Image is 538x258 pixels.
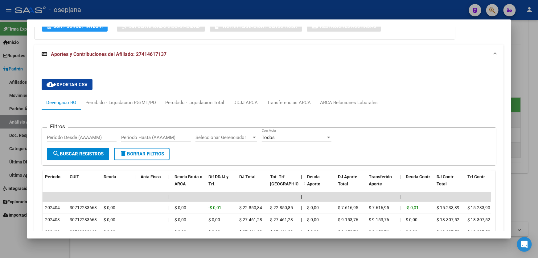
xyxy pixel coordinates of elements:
span: $ 15.233,90 [467,205,490,210]
span: $ 15.233,89 [437,205,459,210]
span: Deuda Bruta x ARCA [175,175,202,187]
span: $ 0,00 [307,205,319,210]
mat-expansion-panel-header: Aportes y Contribuciones del Afiliado: 27414617137 [34,44,504,64]
span: $ 0,00 [175,205,186,210]
span: $ 7.616,95 [369,205,389,210]
span: 202403 [45,218,60,222]
span: DJ Total [239,175,256,180]
button: Buscar Registros [47,148,109,160]
span: $ 9.153,76 [369,230,389,235]
span: $ 0,00 [104,218,115,222]
span: | [301,218,302,222]
span: $ 0,00 [104,230,115,235]
datatable-header-cell: Transferido Aporte [366,171,397,198]
span: $ 27.461,28 [239,230,262,235]
span: 202404 [45,205,60,210]
span: | [168,175,170,180]
span: Borrar Filtros [120,151,164,157]
span: $ 0,00 [406,218,417,222]
span: $ 0,00 [104,205,115,210]
span: -$ 0,01 [406,205,419,210]
datatable-header-cell: Trf Contr. [465,171,496,198]
span: $ 0,00 [307,218,319,222]
span: Aportes y Contribuciones del Afiliado: 27414617137 [51,51,166,57]
span: $ 0,00 [307,230,319,235]
span: | [301,175,302,180]
datatable-header-cell: Deuda Bruta x ARCA [172,171,206,198]
span: $ 0,00 [175,218,186,222]
span: Todos [262,135,275,140]
span: | [134,230,135,235]
span: $ 18.307,52 [437,218,459,222]
span: | [400,218,400,222]
datatable-header-cell: | [132,171,138,198]
span: CUIT [70,175,79,180]
span: $ 0,00 [175,230,186,235]
span: Acta Fisca. [141,175,162,180]
span: $ 9.153,76 [338,218,358,222]
datatable-header-cell: | [397,171,403,198]
div: 30712283668 [70,229,97,236]
datatable-header-cell: | [166,171,172,198]
span: 202402 [45,230,60,235]
span: DJ Contr. Total [437,175,454,187]
h3: Filtros [47,123,68,130]
div: Transferencias ARCA [267,99,311,106]
span: | [168,218,169,222]
button: Exportar CSV [42,79,92,90]
span: $ 18.307,52 [467,218,490,222]
datatable-header-cell: Deuda Aporte [305,171,335,198]
span: $ 27.461,28 [270,230,293,235]
span: $ 7.616,95 [338,205,358,210]
span: | [400,205,400,210]
button: Borrar Filtros [114,148,170,160]
span: Período [45,175,60,180]
div: DDJJ ARCA [233,99,258,106]
span: $ 0,00 [208,230,220,235]
span: Deuda [104,175,116,180]
span: Trf Contr. [467,175,486,180]
span: | [400,194,401,199]
div: 30712283668 [70,205,97,212]
span: DJ Aporte Total [338,175,357,187]
datatable-header-cell: Deuda Contr. [403,171,434,198]
mat-icon: delete [120,150,127,158]
span: -$ 0,01 [208,205,221,210]
datatable-header-cell: DJ Contr. Total [434,171,465,198]
span: | [134,194,136,199]
span: Deuda Aporte [307,175,320,187]
span: $ 22.850,85 [270,205,293,210]
datatable-header-cell: CUIT [67,171,101,198]
span: $ 0,00 [406,230,417,235]
span: Transferido Aporte [369,175,392,187]
datatable-header-cell: Tot. Trf. Bruto [268,171,298,198]
mat-icon: cloud_download [47,81,54,88]
span: | [134,205,135,210]
span: $ 9.153,76 [369,218,389,222]
span: | [400,175,401,180]
span: $ 27.461,28 [270,218,293,222]
datatable-header-cell: Período [43,171,67,198]
div: Percibido - Liquidación RG/MT/PD [85,99,156,106]
span: $ 27.461,28 [239,218,262,222]
span: Exportar CSV [47,82,88,87]
span: | [301,194,302,199]
datatable-header-cell: DJ Aporte Total [335,171,366,198]
span: Tot. Trf. [GEOGRAPHIC_DATA] [270,175,312,187]
span: | [168,205,169,210]
datatable-header-cell: Dif DDJJ y Trf. [206,171,237,198]
span: | [400,230,400,235]
span: Deuda Contr. [406,175,431,180]
span: Dif DDJJ y Trf. [208,175,228,187]
div: 30712283668 [70,217,97,224]
span: Seleccionar Gerenciador [195,135,252,140]
span: $ 0,00 [208,218,220,222]
span: | [168,230,169,235]
span: | [134,175,136,180]
datatable-header-cell: | [298,171,305,198]
span: $ 18.307,52 [467,230,490,235]
div: Open Intercom Messenger [517,237,532,252]
datatable-header-cell: DJ Total [237,171,268,198]
datatable-header-cell: Acta Fisca. [138,171,166,198]
mat-icon: search [52,150,60,158]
